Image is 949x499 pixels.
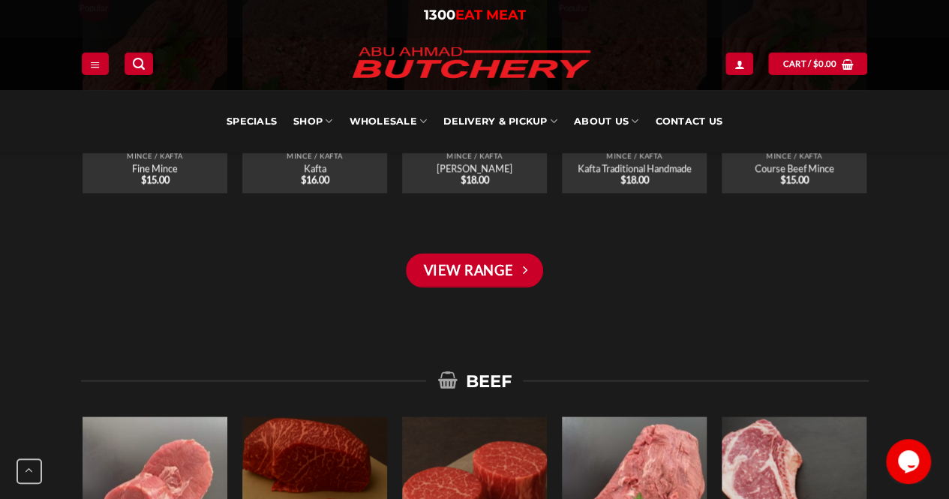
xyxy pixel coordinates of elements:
span: $ [301,173,306,185]
span: $ [620,173,626,185]
p: Mince / Kafta [569,151,699,159]
a: Delivery & Pickup [443,90,557,153]
span: EAT MEAT [455,7,526,23]
p: Mince / Kafta [729,151,859,159]
bdi: 18.00 [620,173,649,185]
a: Contact Us [655,90,722,153]
p: Mince / Kafta [410,151,539,159]
a: [PERSON_NAME] [437,162,512,174]
a: 1300EAT MEAT [424,7,526,23]
a: About Us [574,90,638,153]
bdi: 18.00 [461,173,489,185]
span: BEEF [437,369,511,392]
button: Go to top [17,458,42,484]
bdi: 15.00 [780,173,809,185]
img: Abu Ahmad Butchery [340,38,602,90]
a: Kafta Traditional Handmade [578,162,692,174]
p: Mince / Kafta [90,151,220,159]
a: Wholesale [349,90,427,153]
span: $ [780,173,785,185]
a: View Range [406,253,542,287]
bdi: 0.00 [813,59,837,68]
span: $ [461,173,466,185]
a: Specials [227,90,277,153]
a: Course Beef Mince [755,162,834,174]
a: SHOP [293,90,332,153]
a: Menu [82,53,109,74]
iframe: chat widget [886,439,934,484]
a: View cart [768,53,867,74]
a: Fine Mince [132,162,178,174]
a: Kafta [304,162,326,174]
span: $ [141,173,146,185]
span: Cart / [782,57,836,71]
span: $ [813,57,818,71]
a: Login [725,53,752,74]
span: 1300 [424,7,455,23]
a: Search [125,53,153,74]
p: Mince / Kafta [250,151,380,159]
bdi: 15.00 [141,173,170,185]
bdi: 16.00 [301,173,329,185]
